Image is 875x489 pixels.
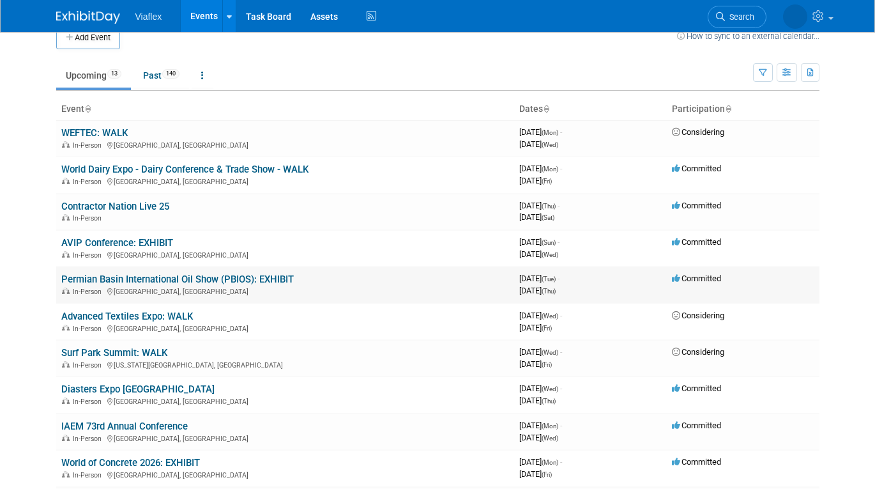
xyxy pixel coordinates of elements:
span: 140 [162,69,179,79]
span: [DATE] [519,469,552,479]
span: (Wed) [542,251,558,258]
span: (Fri) [542,361,552,368]
span: In-Person [73,435,105,443]
a: Diasters Expo [GEOGRAPHIC_DATA] [61,384,215,395]
span: [DATE] [519,286,556,295]
span: [DATE] [519,421,562,430]
span: [DATE] [519,212,554,222]
span: - [560,457,562,467]
span: Committed [672,201,721,210]
img: In-Person Event [62,435,70,441]
div: [GEOGRAPHIC_DATA], [GEOGRAPHIC_DATA] [61,469,509,479]
img: In-Person Event [62,178,70,184]
img: In-Person Event [62,141,70,148]
span: - [558,201,559,210]
span: [DATE] [519,249,558,259]
span: Considering [672,311,724,320]
span: [DATE] [519,433,558,442]
a: Sort by Event Name [84,104,91,114]
span: [DATE] [519,457,562,467]
th: Participation [667,98,819,120]
span: (Thu) [542,398,556,405]
span: (Thu) [542,203,556,210]
a: Search [708,6,766,28]
span: In-Person [73,325,105,333]
img: In-Person Event [62,361,70,368]
span: In-Person [73,288,105,296]
a: Sort by Participation Type [725,104,731,114]
a: Sort by Start Date [543,104,549,114]
img: In-Person Event [62,398,70,404]
span: Committed [672,384,721,393]
a: World of Concrete 2026: EXHIBIT [61,457,200,469]
div: [GEOGRAPHIC_DATA], [GEOGRAPHIC_DATA] [61,176,509,186]
span: [DATE] [519,274,559,283]
span: [DATE] [519,164,562,173]
span: - [558,237,559,247]
span: In-Person [73,178,105,186]
span: In-Person [73,361,105,369]
span: In-Person [73,251,105,260]
span: [DATE] [519,201,559,210]
span: (Wed) [542,349,558,356]
th: Event [56,98,514,120]
span: Committed [672,421,721,430]
span: [DATE] [519,311,562,320]
a: How to sync to an external calendar... [677,31,819,41]
a: WEFTEC: WALK [61,127,128,139]
span: Committed [672,274,721,283]
img: In-Person Event [62,471,70,477]
a: World Dairy Expo - Dairy Conference & Trade Show - WALK [61,164,308,175]
div: [GEOGRAPHIC_DATA], [GEOGRAPHIC_DATA] [61,433,509,443]
span: (Mon) [542,459,558,466]
span: - [560,421,562,430]
span: (Mon) [542,129,558,136]
span: - [560,384,562,393]
span: (Mon) [542,166,558,173]
span: Committed [672,457,721,467]
div: [GEOGRAPHIC_DATA], [GEOGRAPHIC_DATA] [61,286,509,296]
span: (Wed) [542,313,558,320]
span: [DATE] [519,127,562,137]
span: (Fri) [542,325,552,332]
th: Dates [514,98,667,120]
span: (Fri) [542,178,552,185]
span: 13 [107,69,121,79]
span: [DATE] [519,396,556,405]
span: (Wed) [542,435,558,442]
a: Past140 [133,63,189,88]
img: In-Person Event [62,288,70,294]
span: (Sun) [542,239,556,246]
span: In-Person [73,214,105,222]
span: (Wed) [542,385,558,392]
span: - [558,274,559,283]
a: Contractor Nation Live 25 [61,201,169,212]
span: In-Person [73,141,105,150]
img: In-Person Event [62,325,70,331]
span: (Tue) [542,276,556,283]
span: Search [725,12,754,22]
span: (Wed) [542,141,558,148]
span: (Sat) [542,214,554,221]
span: In-Person [73,471,105,479]
div: [GEOGRAPHIC_DATA], [GEOGRAPHIC_DATA] [61,139,509,150]
a: Upcoming13 [56,63,131,88]
img: In-Person Event [62,251,70,258]
button: Add Event [56,26,120,49]
a: Surf Park Summit: WALK [61,347,167,359]
span: [DATE] [519,384,562,393]
a: AVIP Conference: EXHIBIT [61,237,173,249]
a: Permian Basin International Oil Show (PBIOS): EXHIBIT [61,274,294,285]
span: Committed [672,237,721,247]
img: ExhibitDay [56,11,120,24]
img: In-Person Event [62,214,70,221]
span: (Fri) [542,471,552,478]
span: [DATE] [519,323,552,332]
div: [GEOGRAPHIC_DATA], [GEOGRAPHIC_DATA] [61,396,509,406]
span: (Mon) [542,423,558,430]
a: IAEM 73rd Annual Conference [61,421,188,432]
span: Considering [672,347,724,357]
img: David Tesch [783,4,807,29]
span: - [560,164,562,173]
span: In-Person [73,398,105,406]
